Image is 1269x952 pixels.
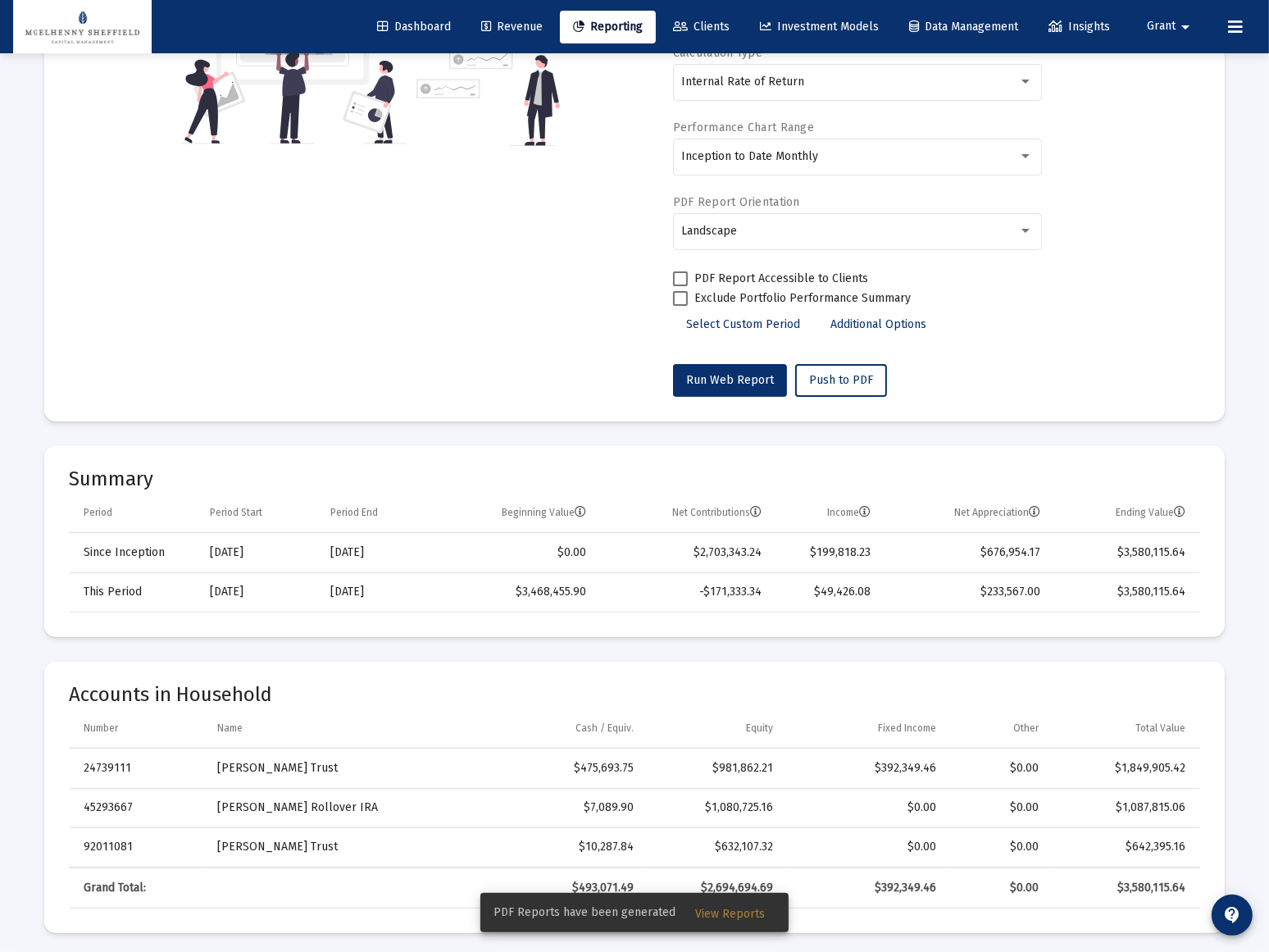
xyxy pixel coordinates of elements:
button: Grant [1127,10,1215,43]
mat-icon: arrow_drop_down [1176,11,1195,43]
div: $0.00 [959,760,1039,777]
td: $3,468,455.90 [433,572,597,612]
td: Column Net Contributions [598,494,773,533]
td: $0.00 [433,533,597,572]
span: Data Management [909,20,1018,34]
label: PDF Report Orientation [673,195,800,209]
a: Clients [660,11,743,43]
td: Since Inception [69,533,198,572]
td: Column Total Value [1050,709,1200,749]
span: Revenue [481,20,543,34]
a: Insights [1035,11,1123,43]
a: Investment Models [747,11,892,43]
td: $3,580,115.64 [1052,572,1200,612]
div: Number [84,722,118,735]
td: Column Period Start [198,494,319,533]
span: Push to PDF [809,373,873,387]
a: Revenue [468,11,556,43]
td: $676,954.17 [882,533,1052,572]
div: $0.00 [959,799,1039,816]
div: Cash / Equiv. [575,722,634,735]
img: Dashboard [25,11,139,43]
span: Dashboard [377,20,451,34]
div: Other [1013,722,1039,735]
div: $1,080,725.16 [657,799,773,816]
span: Internal Rate of Return [681,75,804,89]
td: Column Fixed Income [785,709,947,749]
div: $392,349.46 [796,880,935,896]
div: Income [827,506,871,519]
div: Net Contributions [672,506,762,519]
span: View Reports [695,907,765,921]
div: $10,287.84 [496,839,634,855]
label: Performance Chart Range [673,121,814,134]
td: Column Ending Value [1052,494,1200,533]
span: Run Web Report [686,373,774,387]
td: 92011081 [69,827,206,867]
span: Additional Options [830,317,926,331]
td: Column Period End [319,494,433,533]
td: 45293667 [69,788,206,827]
td: Column Net Appreciation [882,494,1052,533]
div: $0.00 [796,839,935,855]
div: $3,580,115.64 [1062,880,1185,896]
span: Exclude Portfolio Performance Summary [694,289,911,308]
td: $233,567.00 [882,572,1052,612]
td: $199,818.23 [773,533,882,572]
div: Period End [330,506,378,519]
div: $981,862.21 [657,760,773,777]
div: Grand Total: [84,880,194,896]
div: $632,107.32 [657,839,773,855]
div: $7,089.90 [496,799,634,816]
a: Dashboard [364,11,464,43]
mat-card-title: Accounts in Household [69,686,1200,703]
span: Inception to Date Monthly [681,149,818,163]
span: Investment Models [760,20,879,34]
td: [PERSON_NAME] Trust [206,827,484,867]
div: $0.00 [796,799,935,816]
div: $392,349.46 [796,760,935,777]
span: Landscape [681,224,737,238]
td: Column Name [206,709,484,749]
div: $1,849,905.42 [1062,760,1185,777]
div: $1,087,815.06 [1062,799,1185,816]
span: Clients [673,20,730,34]
label: Calculation Type [673,46,762,60]
a: Reporting [560,11,656,43]
div: [DATE] [210,584,307,600]
td: Column Cash / Equiv. [484,709,645,749]
div: Total Value [1135,722,1185,735]
td: Column Period [69,494,198,533]
a: Data Management [896,11,1031,43]
div: [DATE] [210,544,307,561]
td: Column Number [69,709,206,749]
td: Column Other [948,709,1050,749]
div: Data grid [69,494,1200,613]
div: Ending Value [1116,506,1185,519]
div: Net Appreciation [954,506,1040,519]
div: Fixed Income [878,722,936,735]
td: Column Income [773,494,882,533]
span: Insights [1048,20,1110,34]
div: Equity [746,722,773,735]
mat-card-title: Summary [69,471,1200,487]
td: 24739111 [69,749,206,788]
td: $3,580,115.64 [1052,533,1200,572]
div: [DATE] [330,584,421,600]
div: Beginning Value [502,506,586,519]
td: $2,703,343.24 [598,533,773,572]
img: reporting-alt [416,20,560,146]
div: $642,395.16 [1062,839,1185,855]
span: Select Custom Period [686,317,800,331]
td: [PERSON_NAME] Trust [206,749,484,788]
mat-icon: contact_support [1222,905,1242,925]
div: Period [84,506,112,519]
div: $0.00 [959,839,1039,855]
button: Run Web Report [673,364,787,397]
span: PDF Report Accessible to Clients [694,269,868,289]
div: $0.00 [959,880,1039,896]
div: Data grid [69,709,1200,909]
div: [DATE] [330,544,421,561]
div: Name [217,722,243,735]
button: View Reports [682,898,778,927]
